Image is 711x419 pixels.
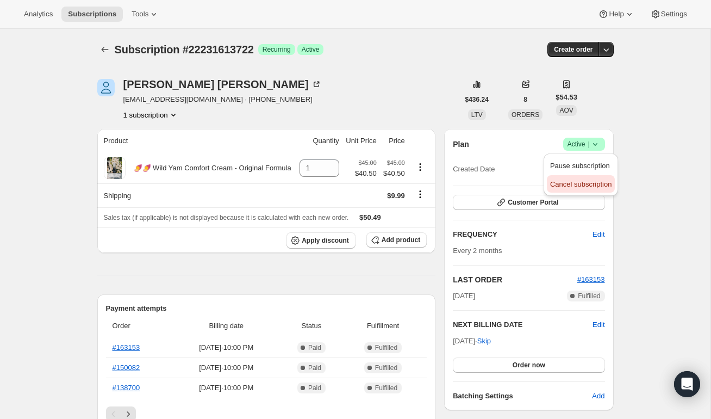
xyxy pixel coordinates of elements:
div: [PERSON_NAME] [PERSON_NAME] [123,79,322,90]
button: Help [591,7,641,22]
button: Subscriptions [61,7,123,22]
button: Add [585,387,611,405]
button: Apply discount [286,232,355,249]
span: Fulfilled [375,363,397,372]
span: Customer Portal [508,198,558,207]
span: $9.99 [387,192,405,200]
span: Active [302,45,320,54]
span: Pause subscription [550,162,610,170]
button: #163153 [577,274,605,285]
th: Unit Price [342,129,380,153]
small: $45.00 [359,159,377,166]
div: 🍠🍠 Wild Yam Comfort Cream - Original Formula [126,163,291,174]
span: Paid [308,343,321,352]
span: Tools [132,10,148,19]
button: Settings [644,7,694,22]
span: Billing date [176,321,278,331]
h2: Plan [453,139,469,150]
button: $436.24 [459,92,495,107]
th: Quantity [296,129,342,153]
span: [DATE] · 10:00 PM [176,383,278,393]
span: AOV [559,107,573,114]
span: [DATE] · 10:00 PM [176,362,278,373]
span: Every 2 months [453,247,502,255]
button: Shipping actions [411,188,429,200]
button: Order now [453,358,604,373]
button: Edit [592,319,604,330]
span: LTV [471,111,483,119]
span: Apply discount [302,236,349,245]
button: Create order [547,42,599,57]
span: ORDERS [512,111,539,119]
button: Skip [471,332,497,350]
span: Status [284,321,339,331]
span: Paid [308,384,321,392]
button: Add product [366,232,427,248]
button: Pause subscription [547,157,615,174]
span: Add [592,391,604,402]
h2: FREQUENCY [453,229,592,240]
span: Fulfilled [375,384,397,392]
span: Fulfillment [346,321,420,331]
h2: Payment attempts [106,303,427,314]
span: [DATE] · [453,337,491,345]
h2: LAST ORDER [453,274,577,285]
span: Subscription #22231613722 [115,44,254,56]
button: Product actions [411,161,429,173]
span: | [588,140,589,149]
span: Sherry Conner [97,79,115,96]
button: 8 [517,92,534,107]
span: Analytics [24,10,53,19]
th: Price [380,129,408,153]
span: Active [567,139,601,150]
span: Fulfilled [578,292,600,300]
span: $436.24 [465,95,489,104]
span: $40.50 [355,168,377,179]
button: Customer Portal [453,195,604,210]
span: Paid [308,363,321,372]
th: Product [97,129,296,153]
span: Help [609,10,623,19]
a: #163153 [113,343,140,352]
a: #163153 [577,275,605,284]
span: Fulfilled [375,343,397,352]
small: $45.00 [387,159,405,166]
span: Edit [592,229,604,240]
h6: Batching Settings [453,391,592,402]
button: Cancel subscription [547,175,615,193]
button: Analytics [17,7,59,22]
span: Skip [477,336,491,347]
span: [EMAIL_ADDRESS][DOMAIN_NAME] · [PHONE_NUMBER] [123,94,322,105]
span: [DATE] [453,291,475,301]
span: Recurring [263,45,291,54]
button: Subscriptions [97,42,113,57]
span: $50.49 [359,213,381,221]
th: Order [106,314,172,338]
span: Create order [554,45,592,54]
h2: NEXT BILLING DATE [453,319,592,330]
span: Sales tax (if applicable) is not displayed because it is calculated with each new order. [104,214,349,221]
a: #138700 [113,384,140,392]
button: Edit [586,226,611,243]
span: $40.50 [383,168,405,179]
span: Settings [661,10,687,19]
button: Tools [125,7,166,22]
span: Subscriptions [68,10,116,19]
span: $54.53 [556,92,577,103]
span: Add product [382,236,420,244]
span: Cancel subscription [550,180,612,188]
a: #150082 [113,363,140,372]
span: 8 [523,95,527,104]
div: Open Intercom Messenger [674,371,700,397]
th: Shipping [97,183,296,207]
span: [DATE] · 10:00 PM [176,342,278,353]
span: Order now [513,361,545,369]
button: Product actions [123,109,179,120]
span: Created Date [453,164,495,175]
